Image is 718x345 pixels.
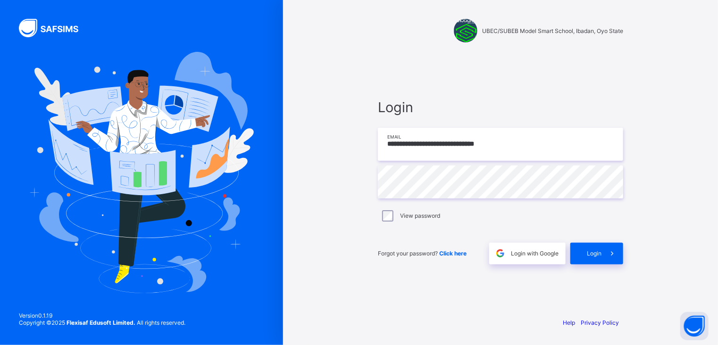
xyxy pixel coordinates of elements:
[680,312,709,340] button: Open asap
[19,19,90,37] img: SAFSIMS Logo
[378,99,623,115] span: Login
[378,250,467,257] span: Forgot your password?
[67,319,135,326] strong: Flexisaf Edusoft Limited.
[511,250,559,257] span: Login with Google
[587,250,601,257] span: Login
[439,250,467,257] a: Click here
[482,27,623,34] span: UBEC/SUBEB Model Smart School, Ibadan, Oyo State
[19,312,185,319] span: Version 0.1.19
[400,212,440,219] label: View password
[581,319,619,326] a: Privacy Policy
[495,248,506,259] img: google.396cfc9801f0270233282035f929180a.svg
[29,52,254,293] img: Hero Image
[19,319,185,326] span: Copyright © 2025 All rights reserved.
[563,319,575,326] a: Help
